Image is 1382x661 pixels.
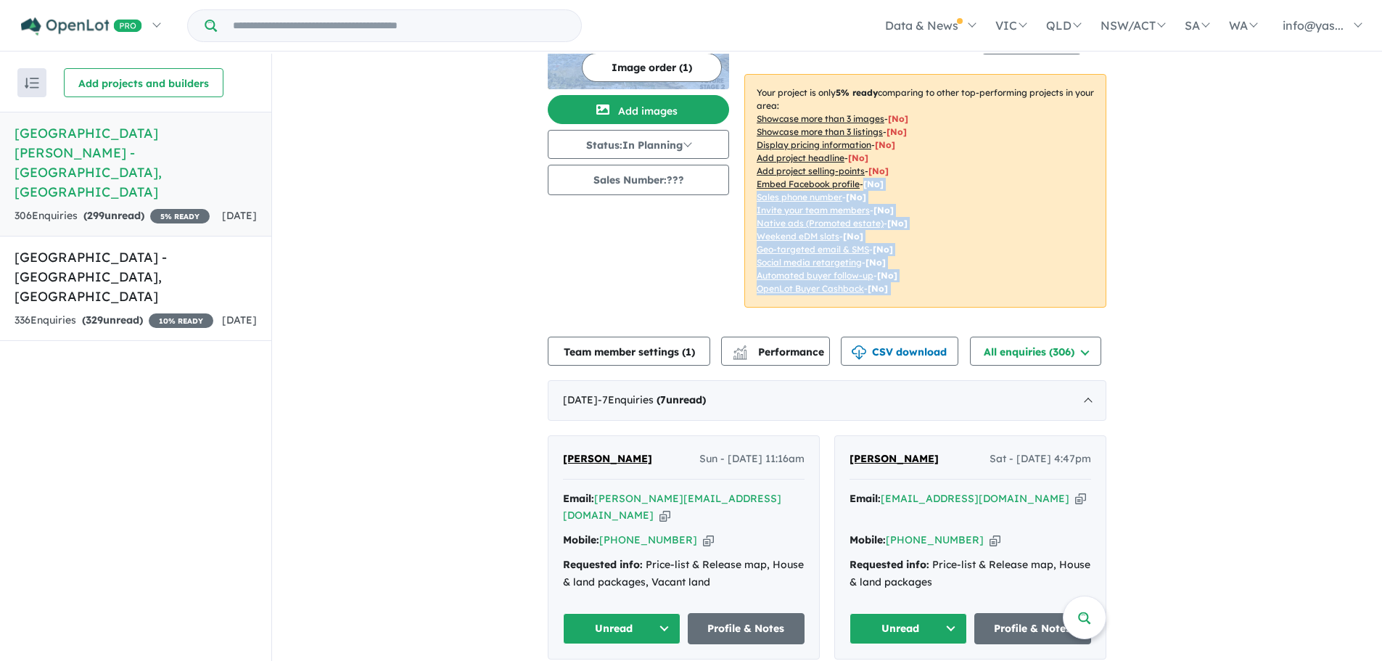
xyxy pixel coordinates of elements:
span: 329 [86,313,103,327]
span: [PERSON_NAME] [563,452,652,465]
a: [PHONE_NUMBER] [599,533,697,546]
img: sort.svg [25,78,39,89]
button: Copy [659,508,670,523]
u: Invite your team members [757,205,870,215]
button: CSV download [841,337,958,366]
b: 5 % ready [836,87,878,98]
strong: ( unread) [82,313,143,327]
u: Add project headline [757,152,844,163]
strong: Mobile: [563,533,599,546]
button: Sales Number:??? [548,165,729,195]
span: Sun - [DATE] 11:16am [699,451,805,468]
h5: [GEOGRAPHIC_DATA][PERSON_NAME] - [GEOGRAPHIC_DATA] , [GEOGRAPHIC_DATA] [15,123,257,202]
p: Your project is only comparing to other top-performing projects in your area: - - - - - - - - - -... [744,74,1106,308]
img: Openlot PRO Logo White [21,17,142,36]
span: [ No ] [848,152,868,163]
button: Add projects and builders [64,68,223,97]
u: Geo-targeted email & SMS [757,244,869,255]
u: Embed Facebook profile [757,178,860,189]
button: Copy [1075,491,1086,506]
a: Profile & Notes [974,613,1092,644]
img: download icon [852,345,866,360]
u: Showcase more than 3 images [757,113,884,124]
button: Unread [850,613,967,644]
span: [ No ] [868,165,889,176]
strong: ( unread) [657,393,706,406]
h5: [GEOGRAPHIC_DATA] - [GEOGRAPHIC_DATA] , [GEOGRAPHIC_DATA] [15,247,257,306]
span: [No] [843,231,863,242]
button: Image order (1) [582,53,722,82]
u: Weekend eDM slots [757,231,839,242]
span: 299 [87,209,104,222]
button: Performance [721,337,830,366]
a: [PHONE_NUMBER] [886,533,984,546]
div: [DATE] [548,380,1106,421]
span: [ No ] [846,192,866,202]
strong: Email: [563,492,594,505]
button: Unread [563,613,680,644]
span: [ No ] [887,126,907,137]
strong: Requested info: [563,558,643,571]
span: [DATE] [222,209,257,222]
span: 7 [660,393,666,406]
div: 336 Enquir ies [15,312,213,329]
span: [ No ] [863,178,884,189]
span: 10 % READY [149,313,213,328]
span: [No] [868,283,888,294]
button: Add images [548,95,729,124]
u: Automated buyer follow-up [757,270,873,281]
span: [ No ] [873,205,894,215]
span: [ No ] [875,139,895,150]
button: Status:In Planning [548,130,729,159]
button: All enquiries (306) [970,337,1101,366]
span: [No] [865,257,886,268]
u: Display pricing information [757,139,871,150]
span: info@yas... [1283,18,1344,33]
u: Add project selling-points [757,165,865,176]
a: [EMAIL_ADDRESS][DOMAIN_NAME] [881,492,1069,505]
strong: ( unread) [83,209,144,222]
u: Sales phone number [757,192,842,202]
u: Social media retargeting [757,257,862,268]
a: [PERSON_NAME] [850,451,939,468]
span: - 7 Enquir ies [598,393,706,406]
div: Price-list & Release map, House & land packages [850,557,1091,591]
a: [PERSON_NAME][EMAIL_ADDRESS][DOMAIN_NAME] [563,492,781,522]
span: [No] [887,218,908,229]
img: line-chart.svg [733,345,746,353]
button: Team member settings (1) [548,337,710,366]
u: OpenLot Buyer Cashback [757,283,864,294]
span: [No] [873,244,893,255]
button: Copy [703,533,714,548]
span: [No] [877,270,897,281]
input: Try estate name, suburb, builder or developer [220,10,578,41]
a: Profile & Notes [688,613,805,644]
strong: Requested info: [850,558,929,571]
button: Copy [990,533,1000,548]
u: Native ads (Promoted estate) [757,218,884,229]
strong: Email: [850,492,881,505]
strong: Mobile: [850,533,886,546]
span: Performance [735,345,824,358]
span: [ No ] [888,113,908,124]
span: Sat - [DATE] 4:47pm [990,451,1091,468]
img: bar-chart.svg [733,350,747,359]
span: [PERSON_NAME] [850,452,939,465]
span: 5 % READY [150,209,210,223]
a: [PERSON_NAME] [563,451,652,468]
div: 306 Enquir ies [15,208,210,225]
span: 1 [686,345,691,358]
div: Price-list & Release map, House & land packages, Vacant land [563,557,805,591]
span: [DATE] [222,313,257,327]
u: Showcase more than 3 listings [757,126,883,137]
